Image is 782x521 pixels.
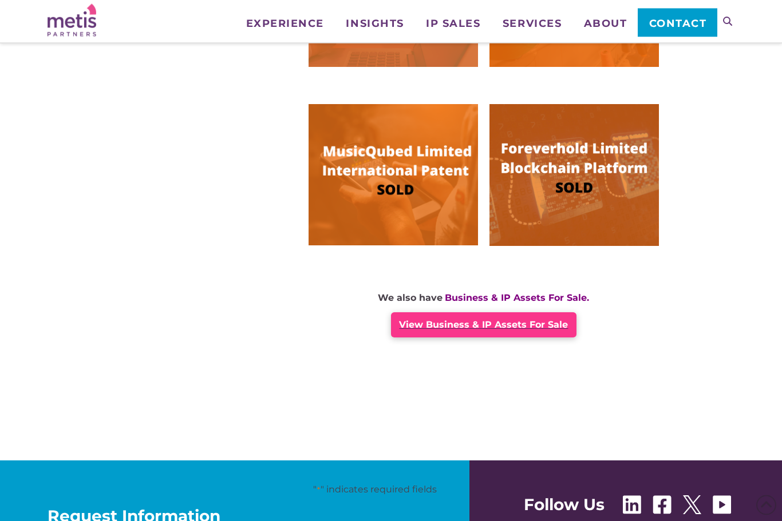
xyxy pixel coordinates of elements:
[503,18,562,29] span: Services
[584,18,627,29] span: About
[638,9,717,37] a: Contact
[756,495,776,515] span: Back to Top
[623,496,641,515] img: Linkedin
[309,105,478,246] img: MusicQubed
[649,18,707,29] span: Contact
[426,18,480,29] span: IP Sales
[378,293,443,304] strong: We also have
[653,496,672,515] img: Facebook
[489,105,659,246] img: Image
[48,4,96,37] img: Metis Partners
[399,320,568,331] span: View Business & IP Assets For Sale
[346,18,404,29] span: Insights
[713,496,731,515] img: Youtube
[48,484,437,496] p: " " indicates required fields
[445,293,589,304] strong: Business & IP Assets For Sale.
[391,313,576,338] a: View Business & IP Assets For Sale
[246,18,324,29] span: Experience
[524,497,605,513] span: Follow Us
[683,496,701,515] img: X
